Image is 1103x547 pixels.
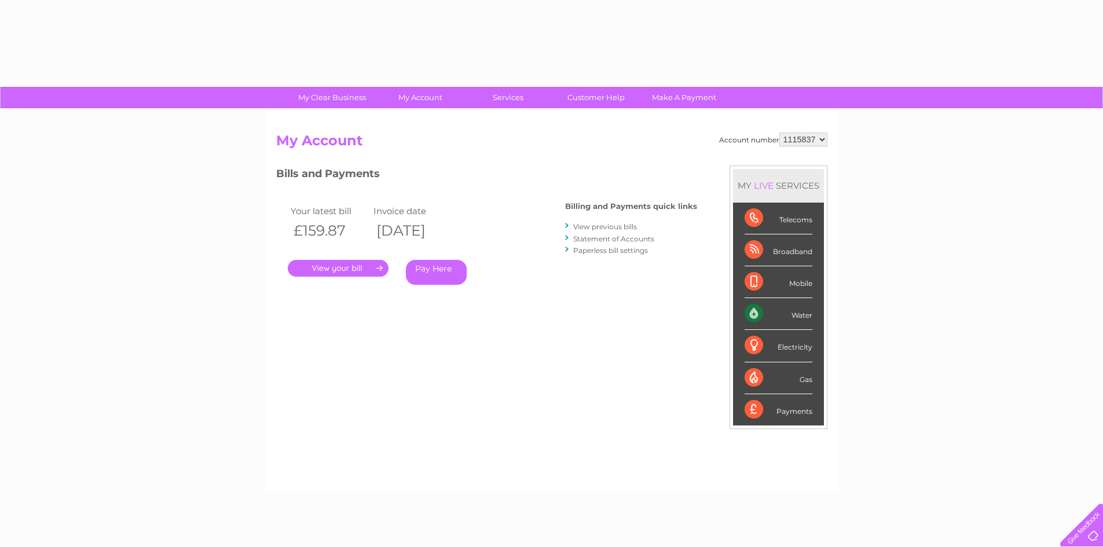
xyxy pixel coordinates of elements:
div: Water [745,298,812,330]
a: Make A Payment [636,87,732,108]
div: Gas [745,362,812,394]
h2: My Account [276,133,827,155]
a: Customer Help [548,87,644,108]
a: View previous bills [573,222,637,231]
td: Your latest bill [288,203,371,219]
a: Statement of Accounts [573,234,654,243]
div: Electricity [745,330,812,362]
a: Pay Here [406,260,467,285]
div: Mobile [745,266,812,298]
th: [DATE] [371,219,454,243]
a: Services [460,87,556,108]
a: My Clear Business [284,87,380,108]
div: Payments [745,394,812,425]
div: Telecoms [745,203,812,234]
h4: Billing and Payments quick links [565,202,697,211]
td: Invoice date [371,203,454,219]
div: MY SERVICES [733,169,824,202]
a: . [288,260,389,277]
a: Paperless bill settings [573,246,648,255]
th: £159.87 [288,219,371,243]
div: Broadband [745,234,812,266]
a: My Account [372,87,468,108]
div: Account number [719,133,827,146]
h3: Bills and Payments [276,166,697,186]
div: LIVE [752,180,776,191]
